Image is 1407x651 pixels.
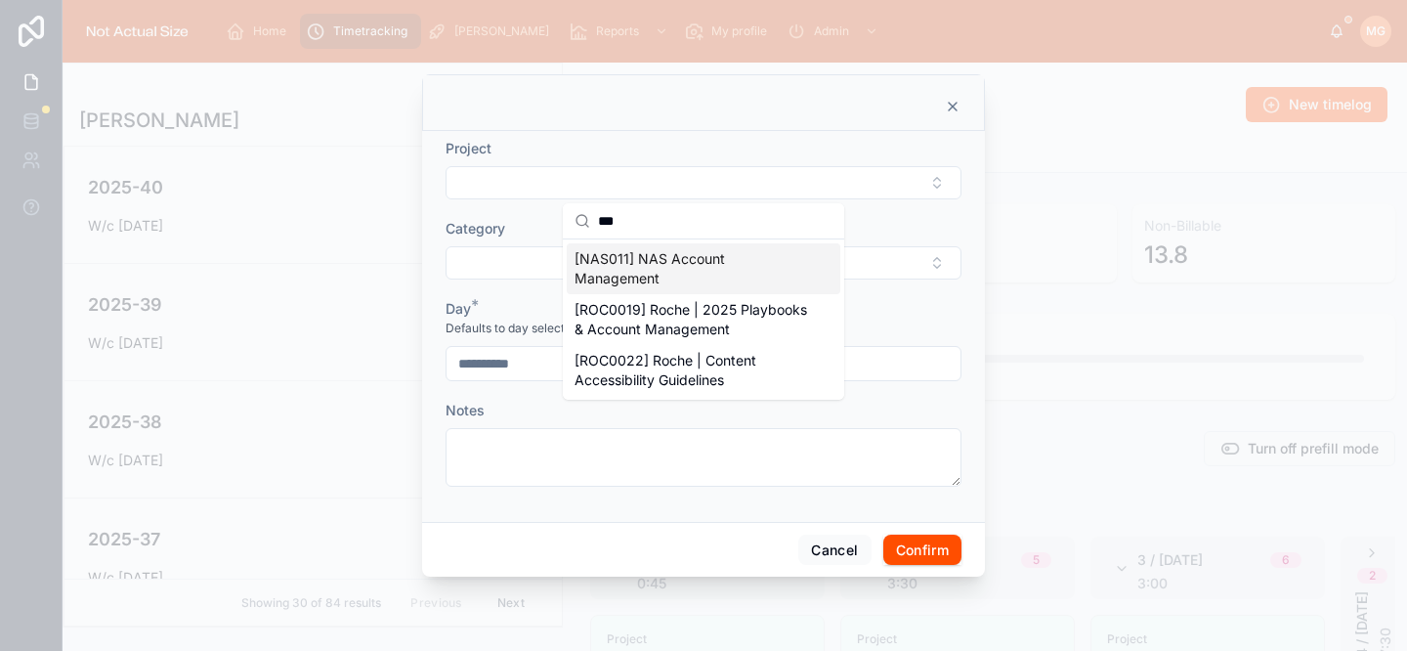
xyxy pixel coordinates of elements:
span: Category [446,220,505,237]
button: Select Button [446,246,961,280]
button: Select Button [446,166,961,199]
span: Day [446,300,471,317]
button: Cancel [798,535,871,566]
span: Defaults to day selected in week [446,321,624,336]
span: [ROC0019] Roche | 2025 Playbooks & Account Management [575,300,809,339]
span: [NAS011] NAS Account Management [575,249,809,288]
span: Notes [446,402,485,418]
span: Project [446,140,491,156]
div: Suggestions [563,239,844,400]
span: [ROC0022] Roche | Content Accessibility Guidelines [575,351,809,390]
button: Confirm [883,535,961,566]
